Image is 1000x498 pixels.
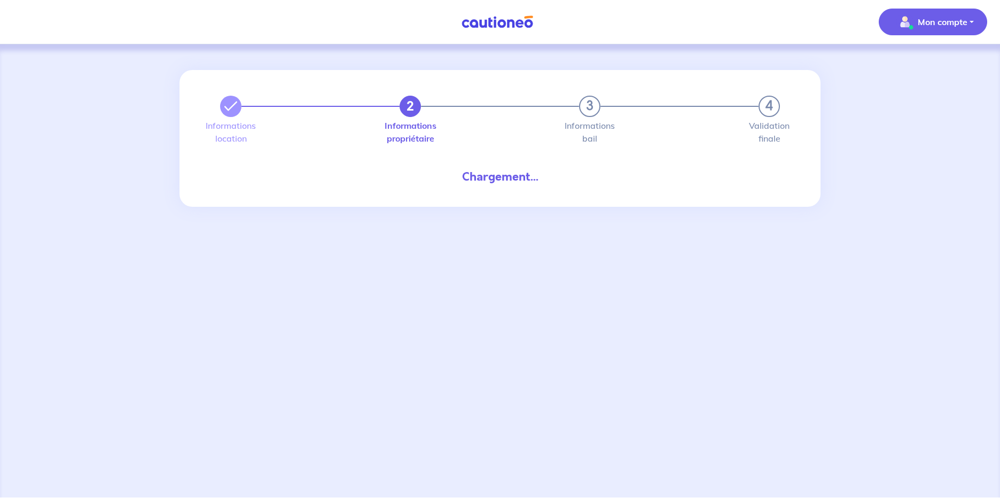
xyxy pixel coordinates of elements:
[220,121,241,143] label: Informations location
[400,121,421,143] label: Informations propriétaire
[918,15,967,28] p: Mon compte
[400,96,421,117] button: 2
[879,9,987,35] button: illu_account_valid_menu.svgMon compte
[212,168,788,185] div: Chargement...
[896,13,913,30] img: illu_account_valid_menu.svg
[457,15,537,29] img: Cautioneo
[759,121,780,143] label: Validation finale
[579,121,600,143] label: Informations bail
